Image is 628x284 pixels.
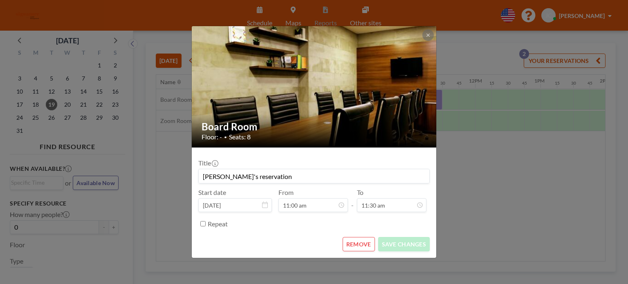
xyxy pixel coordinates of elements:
[199,169,429,183] input: (No title)
[229,133,251,141] span: Seats: 8
[208,220,228,228] label: Repeat
[357,188,363,197] label: To
[202,121,427,133] h2: Board Room
[198,159,218,167] label: Title
[278,188,294,197] label: From
[378,237,430,251] button: SAVE CHANGES
[192,5,437,169] img: 537.jpg
[351,191,354,209] span: -
[198,188,226,197] label: Start date
[202,133,222,141] span: Floor: -
[343,237,375,251] button: REMOVE
[224,134,227,140] span: •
